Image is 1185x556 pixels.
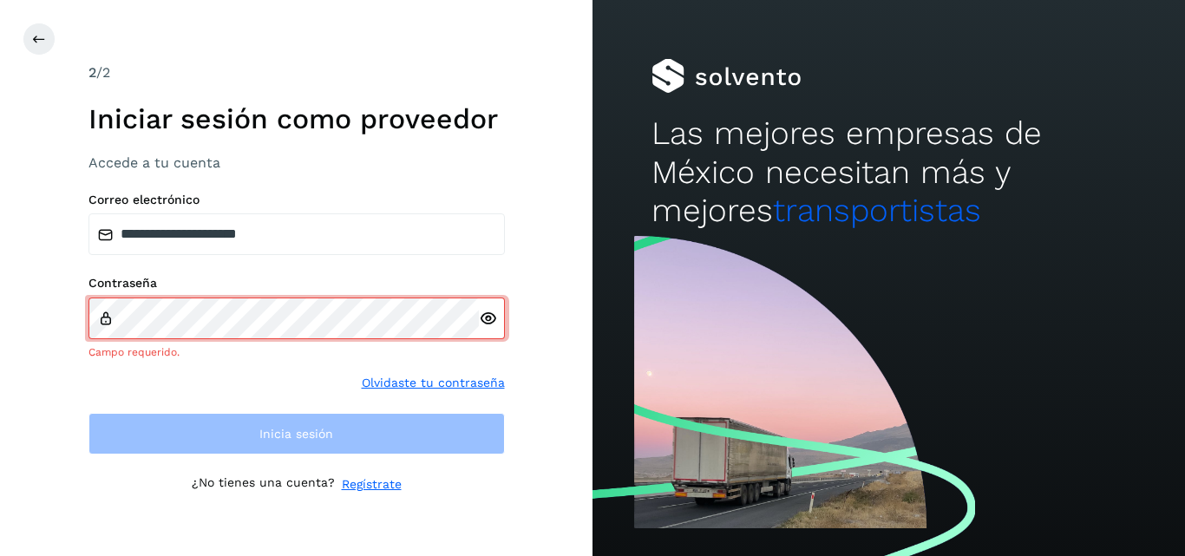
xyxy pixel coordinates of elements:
h1: Iniciar sesión como proveedor [88,102,505,135]
span: transportistas [773,192,981,229]
label: Correo electrónico [88,193,505,207]
p: ¿No tienes una cuenta? [192,475,335,494]
div: Campo requerido. [88,344,505,360]
a: Regístrate [342,475,402,494]
h2: Las mejores empresas de México necesitan más y mejores [651,114,1125,230]
div: /2 [88,62,505,83]
a: Olvidaste tu contraseña [362,374,505,392]
button: Inicia sesión [88,413,505,455]
h3: Accede a tu cuenta [88,154,505,171]
label: Contraseña [88,276,505,291]
span: Inicia sesión [259,428,333,440]
span: 2 [88,64,96,81]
